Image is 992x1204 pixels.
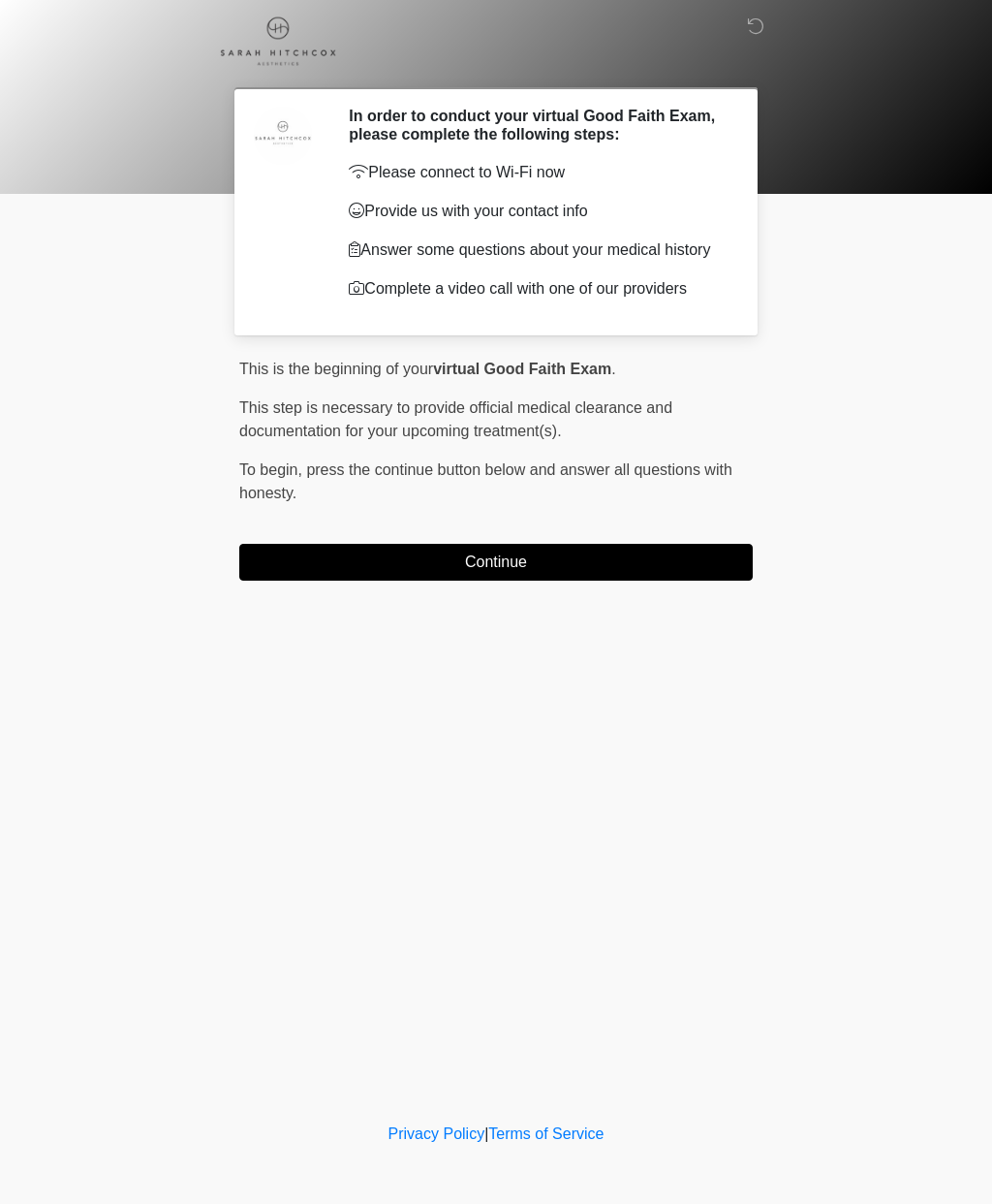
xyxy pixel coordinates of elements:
span: press the continue button below and answer all questions with honesty. [239,461,732,501]
button: Continue [239,544,753,581]
a: | [484,1125,488,1142]
strong: virtual Good Faith Exam [433,361,611,377]
p: Provide us with your contact info [349,200,724,223]
p: Please connect to Wi-Fi now [349,161,724,184]
span: . [611,361,615,377]
img: Sarah Hitchcox Aesthetics Logo [220,15,336,66]
span: To begin, [239,461,306,478]
img: Agent Avatar [254,107,312,165]
a: Terms of Service [488,1125,604,1142]
span: This step is necessary to provide official medical clearance and documentation for your upcoming ... [239,399,672,439]
p: Answer some questions about your medical history [349,238,724,262]
p: Complete a video call with one of our providers [349,277,724,301]
span: This is the beginning of your [239,361,433,377]
h2: In order to conduct your virtual Good Faith Exam, please complete the following steps: [349,107,724,143]
a: Privacy Policy [388,1125,485,1142]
